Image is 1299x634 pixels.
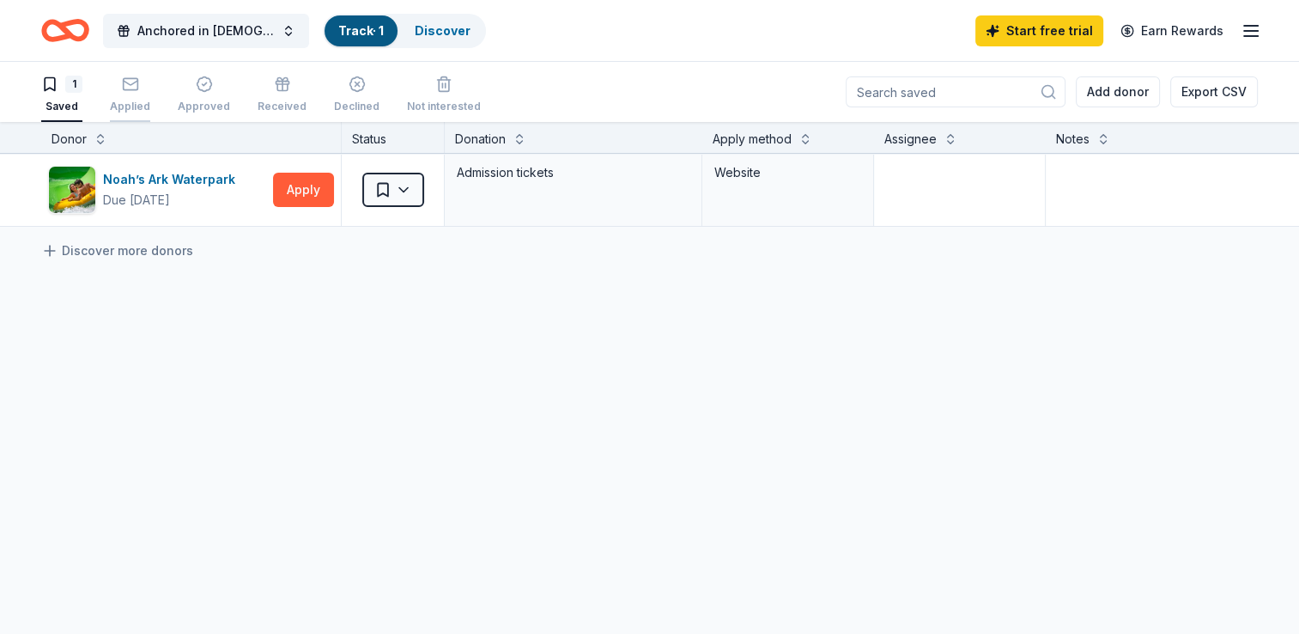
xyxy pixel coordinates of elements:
[103,169,242,190] div: Noah’s Ark Waterpark
[415,23,470,38] a: Discover
[975,15,1103,46] a: Start free trial
[1170,76,1258,107] button: Export CSV
[48,166,266,214] button: Image for Noah’s Ark WaterparkNoah’s Ark WaterparkDue [DATE]
[714,162,861,183] div: Website
[334,100,379,113] div: Declined
[338,23,384,38] a: Track· 1
[323,14,486,48] button: Track· 1Discover
[334,69,379,122] button: Declined
[258,69,307,122] button: Received
[1076,76,1160,107] button: Add donor
[713,129,792,149] div: Apply method
[103,14,309,48] button: Anchored in [DEMOGRAPHIC_DATA]
[137,21,275,41] span: Anchored in [DEMOGRAPHIC_DATA]
[41,69,82,122] button: 1Saved
[65,76,82,93] div: 1
[41,10,89,51] a: Home
[1110,15,1234,46] a: Earn Rewards
[110,100,150,113] div: Applied
[407,100,481,113] div: Not interested
[1056,129,1090,149] div: Notes
[41,100,82,113] div: Saved
[273,173,334,207] button: Apply
[41,241,193,261] a: Discover more donors
[52,129,87,149] div: Donor
[342,122,445,153] div: Status
[49,167,95,213] img: Image for Noah’s Ark Waterpark
[455,129,506,149] div: Donation
[178,100,230,113] div: Approved
[407,69,481,122] button: Not interested
[258,100,307,113] div: Received
[103,190,170,210] div: Due [DATE]
[846,76,1065,107] input: Search saved
[178,69,230,122] button: Approved
[110,69,150,122] button: Applied
[455,161,691,185] div: Admission tickets
[884,129,937,149] div: Assignee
